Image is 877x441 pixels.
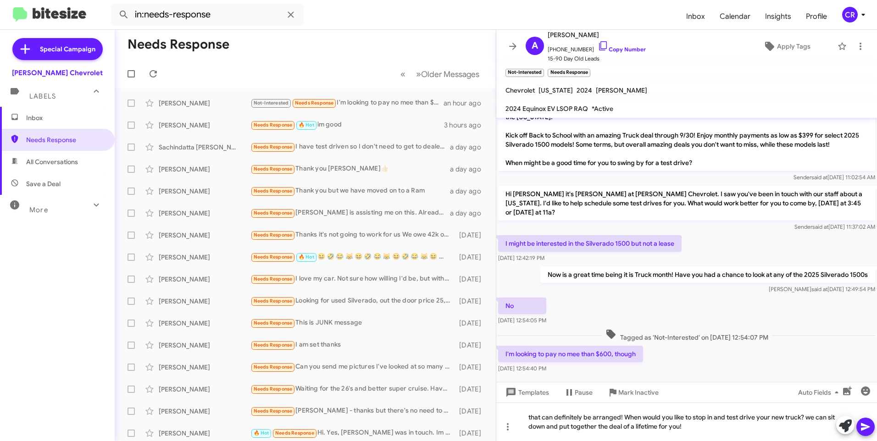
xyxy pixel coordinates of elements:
div: This is JUNK message [250,318,455,328]
button: Templates [496,384,556,401]
div: [PERSON_NAME] [159,165,250,174]
span: [PHONE_NUMBER] [548,40,646,54]
span: « [400,68,405,80]
span: Needs Response [254,144,293,150]
div: Can you send me pictures I've looked at so many trucks [250,362,455,372]
a: Profile [799,3,834,30]
span: Auto Fields [798,384,842,401]
div: [PERSON_NAME] [159,297,250,306]
span: Save a Deal [26,179,61,188]
span: Needs Response [254,122,293,128]
button: Pause [556,384,600,401]
span: Pause [575,384,593,401]
span: Needs Response [254,298,293,304]
span: [PERSON_NAME] [DATE] 12:49:54 PM [769,286,875,292]
div: I love my car. Not sure how willing I'd be, but with the right price and my monthly payment remai... [250,274,455,284]
span: Needs Response [254,342,293,348]
div: a day ago [450,143,488,152]
a: Calendar [712,3,758,30]
div: [PERSON_NAME] [159,187,250,196]
span: 🔥 Hot [254,430,269,436]
div: [PERSON_NAME] - thanks but there's no need to text me like this. [250,406,455,416]
span: Templates [504,384,549,401]
span: Inbox [26,113,104,122]
button: Next [411,65,485,83]
div: [DATE] [455,297,488,306]
button: Apply Tags [740,38,833,55]
div: Waiting for the 26's and better super cruise. Have medical issue and the lane centering would be ... [250,384,455,394]
span: [DATE] 12:54:05 PM [498,317,546,324]
span: Mark Inactive [618,384,659,401]
span: Needs Response [254,276,293,282]
span: Older Messages [421,69,479,79]
span: [PERSON_NAME] [596,86,647,94]
div: a day ago [450,187,488,196]
small: Not-Interested [505,69,544,77]
span: Tagged as 'Not-Interested' on [DATE] 12:54:07 PM [602,329,772,342]
div: that can definitely be arranged! When would you like to stop in and test drive your new truck? we... [496,402,877,441]
span: » [416,68,421,80]
span: said at [811,286,827,292]
span: 🔥 Hot [299,254,314,260]
span: [DATE] 12:54:40 PM [498,365,546,372]
div: [DATE] [455,363,488,372]
div: a day ago [450,165,488,174]
div: [PERSON_NAME] [159,385,250,394]
h1: Needs Response [128,37,229,52]
div: [PERSON_NAME] [159,407,250,416]
span: Needs Response [254,232,293,238]
a: Insights [758,3,799,30]
div: 3 hours ago [444,121,488,130]
span: Needs Response [254,364,293,370]
div: CR [842,7,858,22]
span: A [532,39,538,53]
div: [DATE] [455,385,488,394]
span: Needs Response [295,100,334,106]
p: I might be interested in the Silverado 1500 but not a lease [498,235,682,252]
span: Special Campaign [40,44,95,54]
input: Search [111,4,304,26]
div: [PERSON_NAME] [159,253,250,262]
span: Needs Response [275,430,314,436]
span: 15-90 Day Old Leads [548,54,646,63]
button: CR [834,7,867,22]
div: Looking for used Silverado, out the door price 25,000--28,000. Crew cab [DATE]-[DATE] [250,296,455,306]
div: 😆 🤣 😂 😹 😆 🤣 😂 😹 😆 🤣 😂 😹 😆 🤣 😂 😹 [250,252,455,262]
p: Now is a great time being it is Truck month! Have you had a chance to look at any of the 2025 Sil... [540,266,875,283]
div: [PERSON_NAME] [159,209,250,218]
div: [DATE] [455,275,488,284]
p: No [498,298,546,314]
div: im good [250,120,444,130]
div: I have test driven so I don't need to get to dealership again [250,142,450,152]
p: Hi [PERSON_NAME] it's [PERSON_NAME] at [PERSON_NAME] Chevrolet. I saw you've been in touch with o... [498,186,875,220]
span: Not-Interested [254,100,289,106]
div: [PERSON_NAME] [159,121,250,130]
span: Sender [DATE] 11:37:02 AM [794,223,875,230]
span: Needs Response [254,386,293,392]
span: Needs Response [254,166,293,172]
span: More [29,206,48,214]
a: Inbox [679,3,712,30]
span: [DATE] 12:42:19 PM [498,254,544,261]
a: Special Campaign [12,38,103,60]
small: Needs Response [548,69,590,77]
nav: Page navigation example [395,65,485,83]
button: Previous [395,65,411,83]
div: [PERSON_NAME] [159,231,250,240]
div: [DATE] [455,407,488,416]
span: All Conversations [26,157,78,166]
div: [PERSON_NAME] [159,429,250,438]
div: [DATE] [455,231,488,240]
span: Needs Response [254,210,293,216]
span: [US_STATE] [538,86,573,94]
div: a day ago [450,209,488,218]
p: I'm looking to pay no mee than $600, though [498,346,643,362]
div: [PERSON_NAME] [159,341,250,350]
div: I am set thanks [250,340,455,350]
span: said at [811,174,827,181]
a: Copy Number [598,46,646,53]
div: [PERSON_NAME] [159,319,250,328]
